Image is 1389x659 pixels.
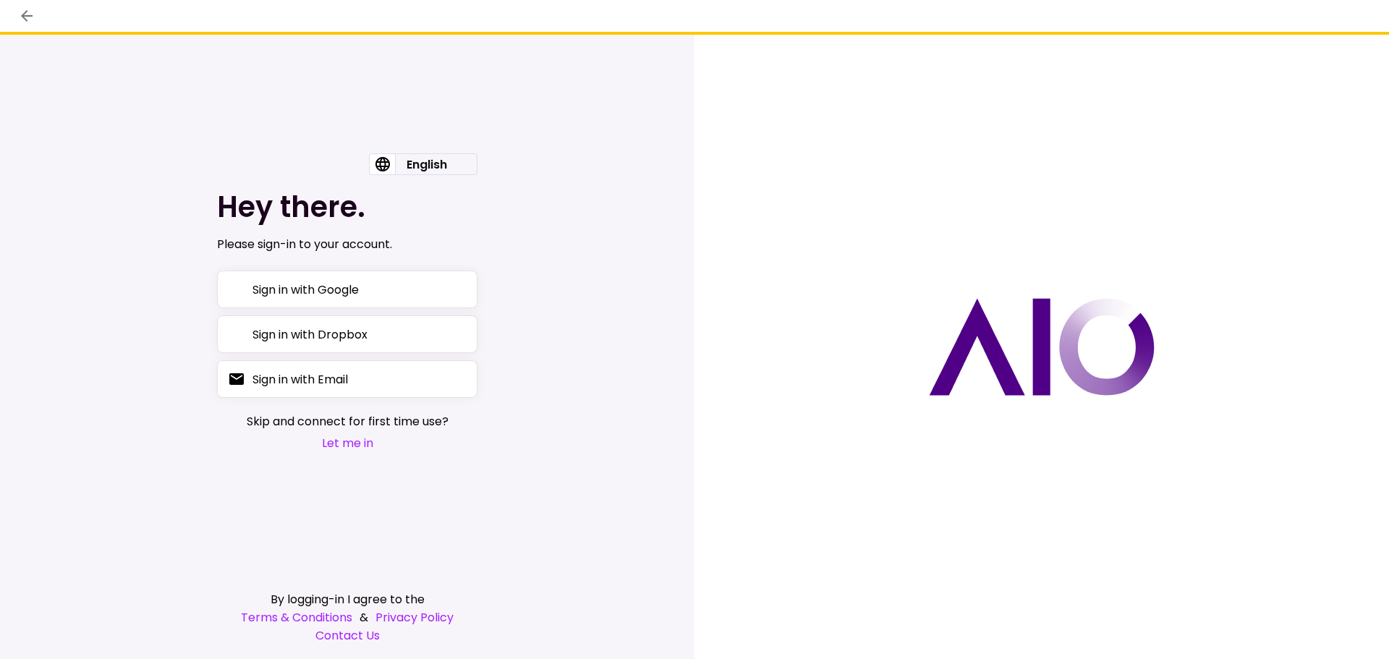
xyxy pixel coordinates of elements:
[252,281,359,299] div: Sign in with Google
[241,608,352,626] a: Terms & Conditions
[14,4,39,28] button: back
[252,370,348,388] div: Sign in with Email
[217,590,477,608] div: By logging-in I agree to the
[217,360,477,398] button: Sign in with Email
[217,190,477,224] h1: Hey there.
[252,326,368,344] div: Sign in with Dropbox
[217,236,477,253] div: Please sign-in to your account.
[395,154,459,174] div: English
[217,315,477,353] button: Sign in with Dropbox
[217,608,477,626] div: &
[375,608,454,626] a: Privacy Policy
[929,298,1155,396] img: AIO logo
[247,434,449,452] button: Let me in
[247,412,449,430] span: Skip and connect for first time use?
[217,626,477,645] a: Contact Us
[217,271,477,308] button: Sign in with Google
